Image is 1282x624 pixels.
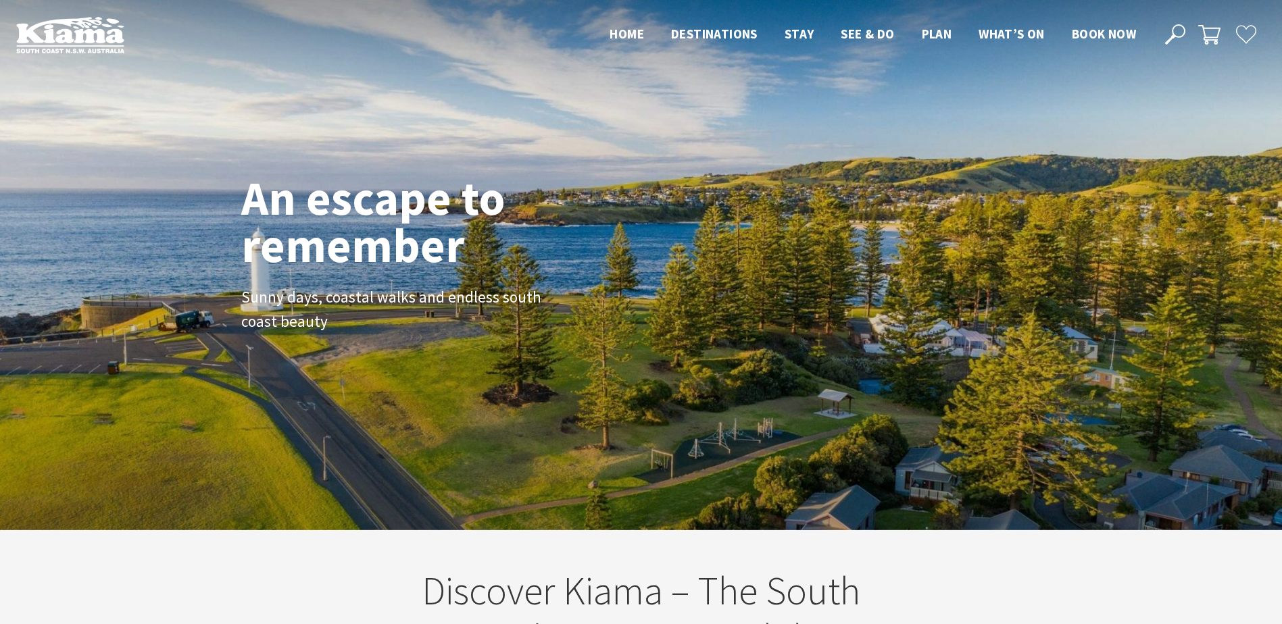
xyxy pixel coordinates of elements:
span: Plan [922,26,952,42]
span: See & Do [841,26,894,42]
img: Kiama Logo [16,16,124,53]
span: Destinations [671,26,758,42]
h1: An escape to remember [241,174,613,269]
span: Book now [1072,26,1136,42]
span: What’s On [979,26,1045,42]
span: Stay [785,26,814,42]
nav: Main Menu [596,24,1150,46]
span: Home [610,26,644,42]
p: Sunny days, coastal walks and endless south coast beauty [241,285,545,335]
